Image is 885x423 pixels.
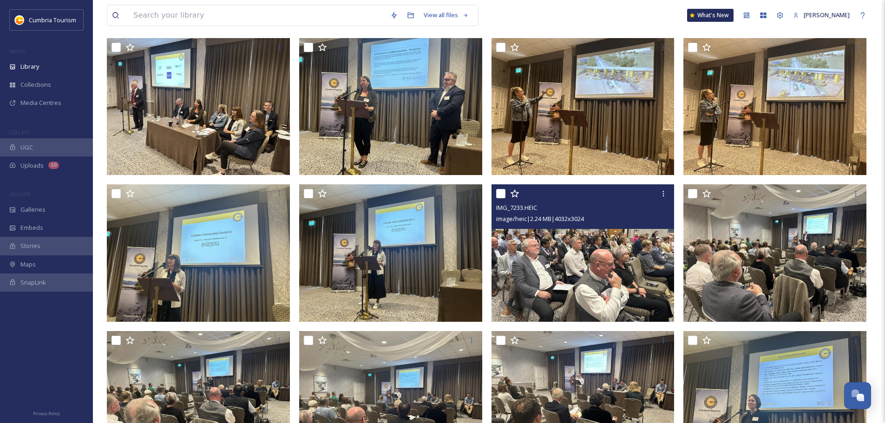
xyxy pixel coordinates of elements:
img: IMG_7245.HEIC [107,38,290,176]
a: [PERSON_NAME] [788,6,854,24]
span: Privacy Policy [33,410,60,416]
span: Collections [20,80,51,89]
button: Open Chat [844,382,871,409]
img: IMG_7234.HEIC [299,184,482,322]
img: IMG_7242.HEIC [299,38,482,176]
span: [PERSON_NAME] [804,11,850,19]
img: images.jpg [15,15,24,25]
img: IMG_7232.HEIC [683,184,866,322]
img: IMG_7233.HEIC [492,184,675,322]
img: IMG_7238.HEIC [492,38,675,176]
span: Uploads [20,161,44,170]
span: MEDIA [9,48,26,55]
img: IMG_7237.HEIC [683,38,866,176]
a: View all files [419,6,473,24]
img: IMG_7235.HEIC [107,184,290,322]
span: Cumbria Tourism [29,16,76,24]
span: Galleries [20,205,46,214]
span: Library [20,62,39,71]
span: IMG_7233.HEIC [496,203,537,212]
span: image/heic | 2.24 MB | 4032 x 3024 [496,215,584,223]
span: COLLECT [9,129,29,136]
span: Maps [20,260,36,269]
span: SnapLink [20,278,46,287]
a: Privacy Policy [33,407,60,418]
div: 10 [48,162,59,169]
a: What's New [687,9,734,22]
span: UGC [20,143,33,152]
span: Stories [20,241,40,250]
span: Embeds [20,223,43,232]
span: Media Centres [20,98,61,107]
span: WIDGETS [9,191,31,198]
input: Search your library [129,5,386,26]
